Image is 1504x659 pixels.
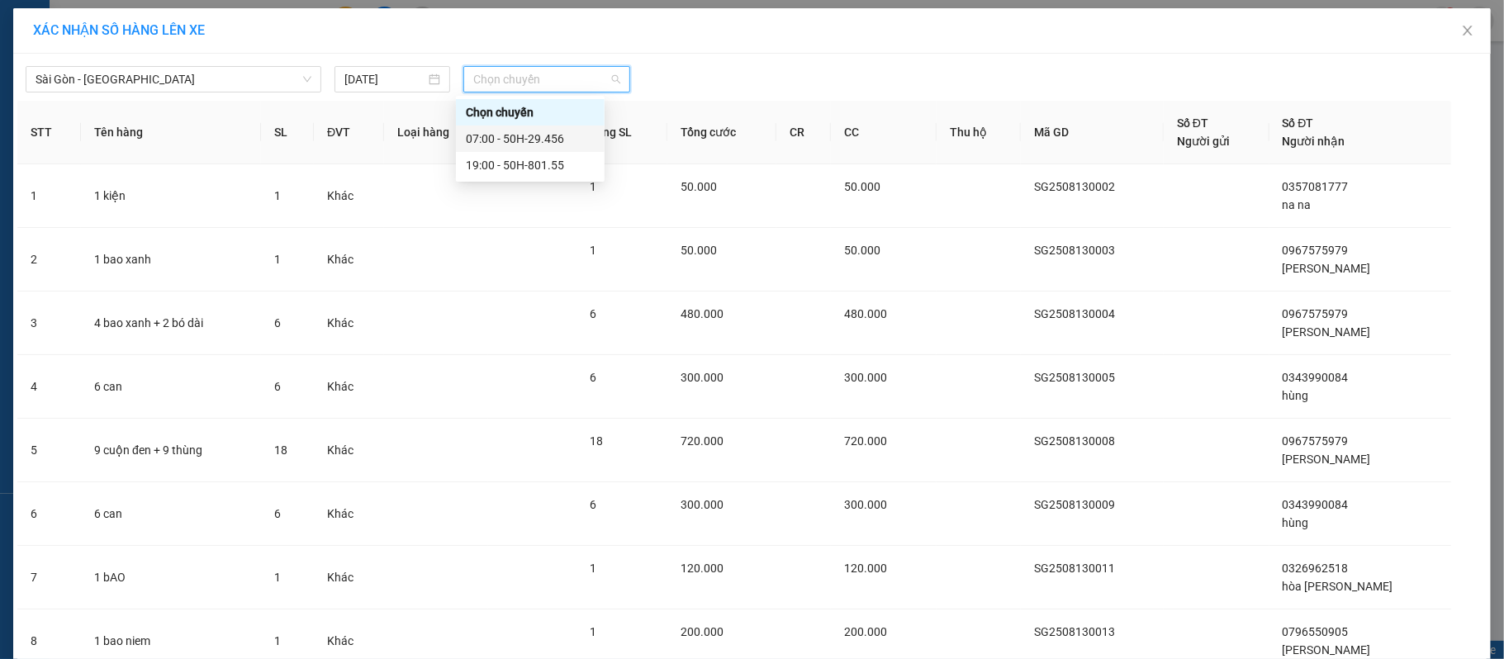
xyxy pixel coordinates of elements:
[1283,307,1349,320] span: 0967575979
[681,498,724,511] span: 300.000
[274,380,281,393] span: 6
[261,101,314,164] th: SL
[1283,325,1371,339] span: [PERSON_NAME]
[81,355,261,419] td: 6 can
[81,419,261,482] td: 9 cuộn đen + 9 thùng
[1034,498,1115,511] span: SG2508130009
[590,180,596,193] span: 1
[456,99,605,126] div: Chọn chuyến
[1034,371,1115,384] span: SG2508130005
[1034,562,1115,575] span: SG2508130011
[844,371,887,384] span: 300.000
[681,371,724,384] span: 300.000
[17,292,81,355] td: 3
[274,189,281,202] span: 1
[274,443,287,457] span: 18
[466,130,595,148] div: 07:00 - 50H-29.456
[36,67,311,92] span: Sài Gòn - Đam Rông
[274,571,281,584] span: 1
[1034,625,1115,638] span: SG2508130013
[1283,198,1312,211] span: na na
[1283,244,1349,257] span: 0967575979
[17,355,81,419] td: 4
[1283,180,1349,193] span: 0357081777
[314,355,384,419] td: Khác
[81,164,261,228] td: 1 kiện
[17,546,81,609] td: 7
[1177,116,1208,130] span: Số ĐT
[1283,643,1371,657] span: [PERSON_NAME]
[81,546,261,609] td: 1 bAO
[1283,262,1371,275] span: [PERSON_NAME]
[1283,516,1309,529] span: hùng
[1283,116,1314,130] span: Số ĐT
[466,103,595,121] div: Chọn chuyến
[81,228,261,292] td: 1 bao xanh
[590,625,596,638] span: 1
[81,101,261,164] th: Tên hàng
[844,244,880,257] span: 50.000
[681,625,724,638] span: 200.000
[1034,307,1115,320] span: SG2508130004
[590,307,596,320] span: 6
[17,419,81,482] td: 5
[1283,580,1393,593] span: hòa [PERSON_NAME]
[681,307,724,320] span: 480.000
[590,244,596,257] span: 1
[590,498,596,511] span: 6
[590,434,603,448] span: 18
[314,164,384,228] td: Khác
[81,292,261,355] td: 4 bao xanh + 2 bó dài
[314,292,384,355] td: Khác
[681,244,717,257] span: 50.000
[473,67,620,92] span: Chọn chuyến
[1445,8,1491,55] button: Close
[1034,180,1115,193] span: SG2508130002
[81,482,261,546] td: 6 can
[1021,101,1164,164] th: Mã GD
[17,482,81,546] td: 6
[1034,244,1115,257] span: SG2508130003
[1177,135,1230,148] span: Người gửi
[576,101,667,164] th: Tổng SL
[274,316,281,329] span: 6
[681,562,724,575] span: 120.000
[274,253,281,266] span: 1
[1034,434,1115,448] span: SG2508130008
[466,156,595,174] div: 19:00 - 50H-801.55
[1283,135,1345,148] span: Người nhận
[314,101,384,164] th: ĐVT
[1283,562,1349,575] span: 0326962518
[1283,389,1309,402] span: hùng
[314,546,384,609] td: Khác
[314,482,384,546] td: Khác
[384,101,488,164] th: Loại hàng
[1283,434,1349,448] span: 0967575979
[1283,498,1349,511] span: 0343990084
[1283,371,1349,384] span: 0343990084
[274,634,281,647] span: 1
[844,498,887,511] span: 300.000
[776,101,831,164] th: CR
[831,101,937,164] th: CC
[937,101,1021,164] th: Thu hộ
[33,22,205,38] span: XÁC NHẬN SỐ HÀNG LÊN XE
[17,164,81,228] td: 1
[667,101,776,164] th: Tổng cước
[17,101,81,164] th: STT
[1283,453,1371,466] span: [PERSON_NAME]
[681,180,717,193] span: 50.000
[344,70,425,88] input: 14/08/2025
[314,228,384,292] td: Khác
[844,434,887,448] span: 720.000
[314,419,384,482] td: Khác
[274,507,281,520] span: 6
[1461,24,1474,37] span: close
[844,562,887,575] span: 120.000
[590,562,596,575] span: 1
[844,625,887,638] span: 200.000
[17,228,81,292] td: 2
[681,434,724,448] span: 720.000
[1283,625,1349,638] span: 0796550905
[590,371,596,384] span: 6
